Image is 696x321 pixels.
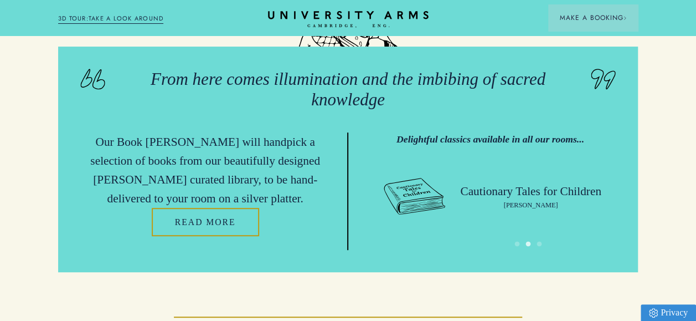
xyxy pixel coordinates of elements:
h2: From here comes illumination and the imbibing of sacred knowledge [116,69,580,110]
img: Arrow icon [623,16,627,20]
a: Read more [152,208,259,236]
button: Make a BookingArrow icon [548,4,638,31]
a: 3D TOUR:TAKE A LOOK AROUND [58,14,164,24]
span: Make a Booking [559,13,627,23]
button: 3 [533,239,544,250]
img: Privacy [649,308,658,318]
button: 1 [511,239,522,250]
a: Home [268,11,429,28]
a: Privacy [641,304,696,321]
p: Our Book [PERSON_NAME] will handpick a selection of books from our beautifully designed [PERSON_N... [80,133,331,208]
button: 2 [522,239,533,250]
p: Delightful classics available in all our rooms... [365,133,616,146]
